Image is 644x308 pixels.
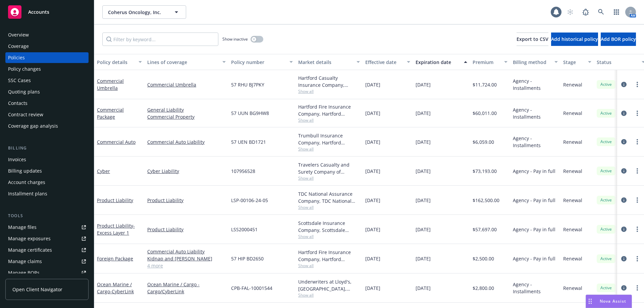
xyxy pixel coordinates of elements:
[97,59,135,66] div: Policy details
[5,233,89,244] a: Manage exposures
[563,138,582,145] span: Renewal
[563,168,582,175] span: Renewal
[110,288,134,295] span: - CyberLink
[551,33,598,46] button: Add historical policy
[97,139,136,145] a: Commercial Auto
[5,75,89,86] a: SSC Cases
[597,59,638,66] div: Status
[298,117,360,123] span: Show all
[97,281,134,295] a: Ocean Marine / Cargo
[586,295,632,308] button: Nova Assist
[365,110,380,117] span: [DATE]
[231,197,268,204] span: LSP-00106-24-05
[563,5,577,19] a: Start snowing
[594,5,608,19] a: Search
[231,285,272,292] span: CPB-FAL-10001544
[298,175,360,181] span: Show all
[620,196,628,204] a: circleInformation
[363,54,413,70] button: Effective date
[8,75,31,86] div: SSC Cases
[8,177,45,188] div: Account charges
[102,33,218,46] input: Filter by keyword...
[298,74,360,88] div: Hartford Casualty Insurance Company, Hartford Insurance Group
[298,263,360,268] span: Show all
[473,81,497,88] span: $11,724.00
[97,168,110,174] a: Cyber
[599,110,613,116] span: Active
[510,54,560,70] button: Billing method
[5,212,89,219] div: Tools
[5,177,89,188] a: Account charges
[97,197,133,203] a: Product Liability
[5,121,89,131] a: Coverage gap analysis
[620,80,628,88] a: circleInformation
[5,98,89,109] a: Contacts
[8,29,29,40] div: Overview
[563,110,582,117] span: Renewal
[473,226,497,233] span: $57,697.00
[298,204,360,210] span: Show all
[563,81,582,88] span: Renewal
[298,146,360,152] span: Show all
[296,54,363,70] button: Market details
[633,80,641,88] a: more
[416,138,431,145] span: [DATE]
[586,295,594,308] div: Drag to move
[8,64,41,74] div: Policy changes
[8,256,42,267] div: Manage claims
[513,168,555,175] span: Agency - Pay in full
[599,285,613,291] span: Active
[231,255,264,262] span: 57 HIP BD2650
[8,233,51,244] div: Manage exposures
[513,255,555,262] span: Agency - Pay in full
[147,59,218,66] div: Lines of coverage
[365,81,380,88] span: [DATE]
[470,54,510,70] button: Premium
[5,145,89,151] div: Billing
[365,59,403,66] div: Effective date
[8,86,40,97] div: Quoting plans
[5,64,89,74] a: Policy changes
[8,121,58,131] div: Coverage gap analysis
[108,9,166,16] span: Coherus Oncology, Inc.
[620,255,628,263] a: circleInformation
[298,88,360,94] span: Show all
[231,110,269,117] span: 57 UUN BG9HW8
[416,110,431,117] span: [DATE]
[599,256,613,262] span: Active
[5,245,89,255] a: Manage certificates
[473,110,497,117] span: $60,011.00
[147,81,226,88] a: Commercial Umbrella
[94,54,145,70] button: Policy details
[8,222,37,233] div: Manage files
[298,59,353,66] div: Market details
[365,255,380,262] span: [DATE]
[231,59,285,66] div: Policy number
[563,226,582,233] span: Renewal
[298,190,360,204] div: TDC National Assurance Company, TDC National Assurance Company, CRC Group
[298,292,360,298] span: Show all
[298,103,360,117] div: Hartford Fire Insurance Company, Hartford Insurance Group
[298,278,360,292] div: Underwriters at Lloyd's, [GEOGRAPHIC_DATA], [PERSON_NAME] of [GEOGRAPHIC_DATA], [PERSON_NAME] Cargo
[413,54,470,70] button: Expiration date
[473,285,494,292] span: $2,800.00
[633,167,641,175] a: more
[579,5,592,19] a: Report a Bug
[8,245,52,255] div: Manage certificates
[633,196,641,204] a: more
[231,81,264,88] span: 57 RHU BJ7PKY
[620,138,628,146] a: circleInformation
[416,81,431,88] span: [DATE]
[97,223,135,236] span: - Excess Layer 1
[563,255,582,262] span: Renewal
[228,54,296,70] button: Policy number
[5,154,89,165] a: Invoices
[473,138,494,145] span: $6,059.00
[8,41,29,52] div: Coverage
[12,286,62,293] span: Open Client Navigator
[416,168,431,175] span: [DATE]
[5,166,89,176] a: Billing updates
[365,168,380,175] span: [DATE]
[551,36,598,42] span: Add historical policy
[563,197,582,204] span: Renewal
